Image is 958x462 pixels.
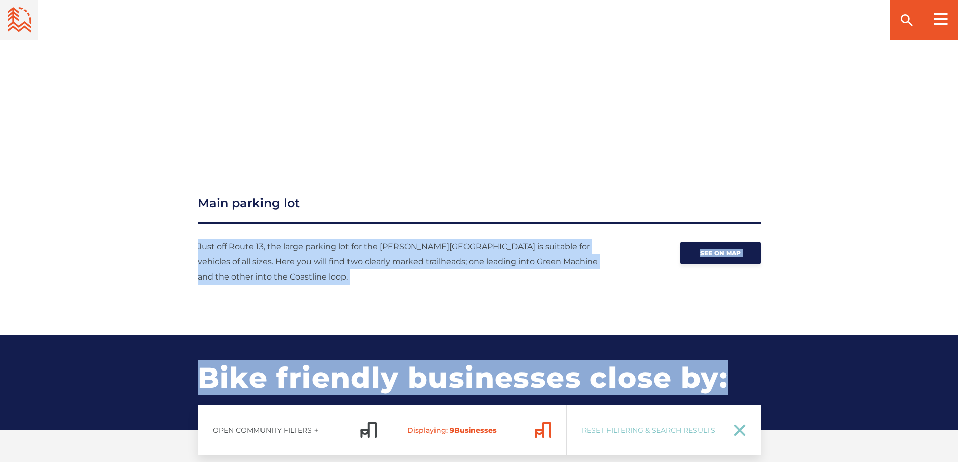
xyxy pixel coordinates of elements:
[407,426,526,435] span: Business
[198,239,615,285] p: Just off Route 13, the large parking lot for the [PERSON_NAME][GEOGRAPHIC_DATA] is suitable for v...
[582,426,721,435] span: Reset Filtering & Search Results
[198,335,761,430] h2: Bike friendly businesses close by:
[488,426,497,435] span: es
[313,427,320,434] ion-icon: add
[700,249,741,257] span: See on map
[450,426,454,435] span: 9
[899,12,915,28] ion-icon: search
[198,405,392,455] a: Open Community Filtersadd
[680,242,761,264] a: See on map
[567,405,761,455] a: Reset Filtering & Search Results
[198,194,761,224] h3: Main parking lot
[407,426,448,435] span: Displaying:
[213,426,312,435] span: Open Community Filters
